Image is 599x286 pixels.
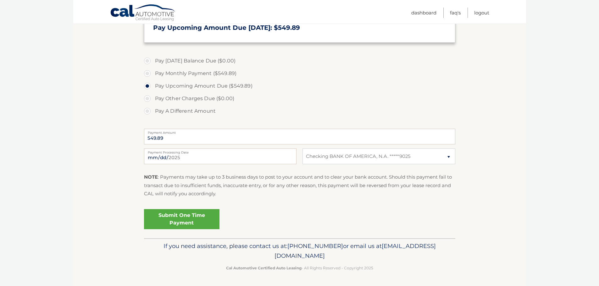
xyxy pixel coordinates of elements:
[148,265,451,271] p: - All Rights Reserved - Copyright 2025
[144,174,158,180] strong: NOTE
[110,4,176,22] a: Cal Automotive
[144,67,455,80] label: Pay Monthly Payment ($549.89)
[144,105,455,117] label: Pay A Different Amount
[474,8,489,18] a: Logout
[144,92,455,105] label: Pay Other Charges Due ($0.00)
[153,24,446,32] h3: Pay Upcoming Amount Due [DATE]: $549.89
[148,241,451,261] p: If you need assistance, please contact us at: or email us at
[144,129,455,134] label: Payment Amount
[411,8,436,18] a: Dashboard
[144,148,297,154] label: Payment Processing Date
[144,209,219,229] a: Submit One Time Payment
[144,80,455,92] label: Pay Upcoming Amount Due ($549.89)
[226,266,302,270] strong: Cal Automotive Certified Auto Leasing
[450,8,461,18] a: FAQ's
[144,148,297,164] input: Payment Date
[287,242,343,250] span: [PHONE_NUMBER]
[144,55,455,67] label: Pay [DATE] Balance Due ($0.00)
[144,173,455,198] p: : Payments may take up to 3 business days to post to your account and to clear your bank account....
[144,129,455,144] input: Payment Amount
